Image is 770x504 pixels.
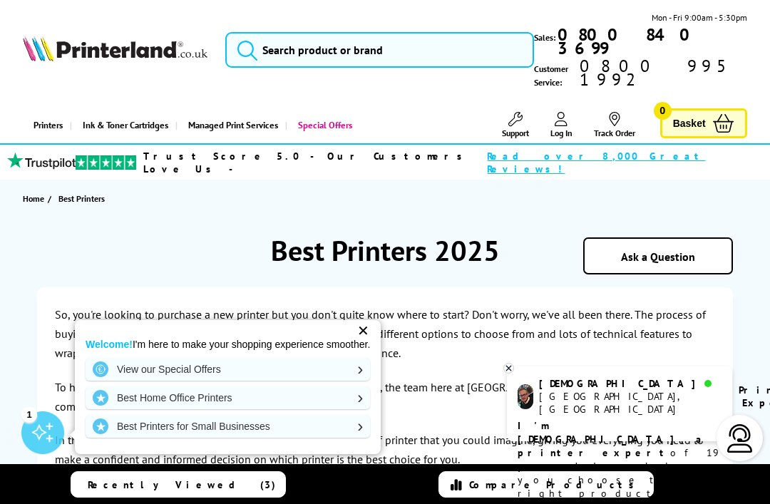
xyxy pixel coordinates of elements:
[555,28,747,55] a: 0800 840 3699
[86,386,370,409] a: Best Home Office Printers
[654,102,672,120] span: 0
[438,471,654,498] a: Compare Products
[621,250,695,264] a: Ask a Question
[71,471,286,498] a: Recently Viewed (3)
[55,378,714,416] p: To help you out on your quest for the perfect printer for your needs, the team here at [GEOGRAPHI...
[83,107,168,143] span: Ink & Toner Cartridges
[23,191,44,206] span: Home
[225,32,534,68] input: Search product or brand
[86,415,370,438] a: Best Printers for Small Businesses
[550,112,573,138] a: Log In
[502,112,529,138] a: Support
[143,150,733,175] a: Trust Score 5.0 - Our Customers Love Us -Read over 8,000 Great Reviews!
[487,150,732,175] span: Read over 8,000 Great Reviews!
[23,36,207,65] a: Printerland Logo
[70,107,175,143] a: Ink & Toner Cartridges
[539,390,721,416] div: [GEOGRAPHIC_DATA], [GEOGRAPHIC_DATA]
[23,191,48,206] a: Home
[58,191,108,206] a: Best Printers
[518,419,722,500] p: of 19 years! I can help you choose the right product
[518,384,533,409] img: chris-livechat.png
[660,108,747,139] a: Basket 0
[518,419,706,459] b: I'm [DEMOGRAPHIC_DATA], a printer expert
[539,377,721,390] div: [DEMOGRAPHIC_DATA]
[502,128,529,138] span: Support
[353,321,373,341] div: ✕
[58,191,105,206] span: Best Printers
[550,128,573,138] span: Log In
[86,358,370,381] a: View our Special Offers
[23,107,70,143] a: Printers
[652,11,747,24] span: Mon - Fri 9:00am - 5:30pm
[86,338,370,351] p: I'm here to make your shopping experience smoother.
[55,431,714,469] p: In this guide, you'll find lots of information relating to every type of printer that you could i...
[726,424,754,453] img: user-headset-light.svg
[21,406,37,422] div: 1
[673,114,706,133] span: Basket
[175,107,285,143] a: Managed Print Services
[76,155,136,170] img: trustpilot rating
[577,59,747,86] span: 0800 995 1992
[594,112,635,138] a: Track Order
[23,36,207,62] img: Printerland Logo
[88,478,276,491] span: Recently Viewed (3)
[86,339,133,350] strong: Welcome!
[285,107,359,143] a: Special Offers
[55,305,714,364] p: So, you're looking to purchase a new printer but you don't quite know where to start? Don't worry...
[469,478,642,491] span: Compare Products
[534,59,747,89] span: Customer Service:
[558,24,700,59] b: 0800 840 3699
[7,152,76,170] img: trustpilot rating
[534,31,555,44] span: Sales:
[37,232,732,269] h1: Best Printers 2025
